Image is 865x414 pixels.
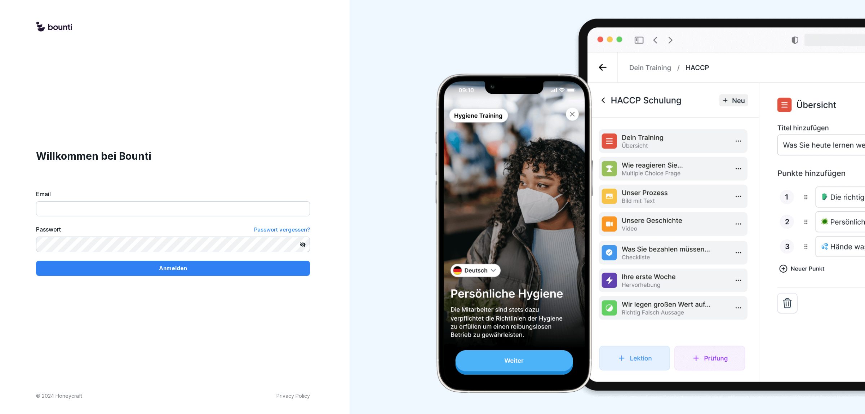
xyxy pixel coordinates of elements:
p: Anmelden [159,264,187,272]
span: Passwort vergessen? [254,226,310,233]
img: logo.svg [36,22,72,32]
p: © 2024 Honeycraft [36,392,82,400]
a: Passwort vergessen? [254,225,310,234]
a: Privacy Policy [276,392,310,400]
h1: Willkommen bei Bounti [36,149,310,164]
button: Anmelden [36,261,310,276]
label: Email [36,190,310,198]
label: Passwort [36,225,61,234]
